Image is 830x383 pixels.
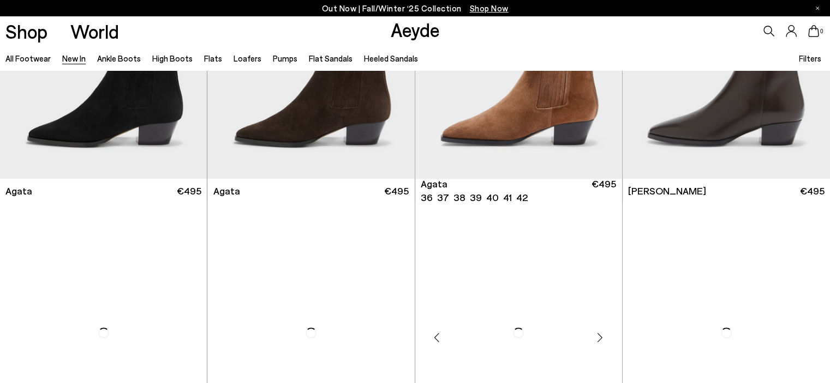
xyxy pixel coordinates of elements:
p: Out Now | Fall/Winter ‘25 Collection [322,2,509,15]
a: New In [62,53,86,63]
span: Agata [213,184,240,198]
span: €495 [177,184,201,198]
span: 0 [819,28,825,34]
li: 42 [516,191,528,204]
a: Shop [5,22,47,41]
a: World [70,22,119,41]
li: 40 [486,191,499,204]
a: Flat Sandals [309,53,353,63]
a: All Footwear [5,53,51,63]
a: Ankle Boots [97,53,141,63]
a: Agata 36 37 38 39 40 41 42 €495 [415,179,622,203]
span: Navigate to /collections/new-in [470,3,509,13]
a: High Boots [152,53,193,63]
li: 36 [421,191,433,204]
span: €495 [592,177,616,204]
a: Heeled Sandals [364,53,418,63]
a: [PERSON_NAME] €495 [623,179,830,203]
span: €495 [384,184,409,198]
a: Aeyde [391,18,440,41]
span: €495 [800,184,825,198]
li: 38 [453,191,465,204]
span: Agata [421,177,447,191]
a: Pumps [273,53,297,63]
li: 39 [470,191,482,204]
a: Loafers [234,53,261,63]
li: 41 [503,191,512,204]
a: Agata €495 [207,179,414,203]
ul: variant [421,191,524,204]
a: 0 [808,25,819,37]
span: Agata [5,184,32,198]
li: 37 [437,191,449,204]
a: Flats [204,53,222,63]
span: [PERSON_NAME] [628,184,706,198]
span: Filters [799,53,821,63]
